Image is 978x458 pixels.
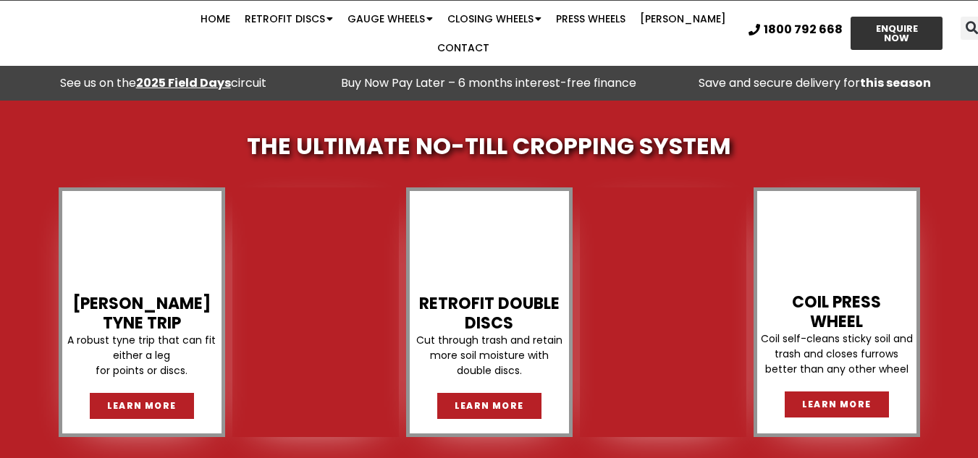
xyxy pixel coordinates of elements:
p: A robust tyne trip that can fit either a leg for points or discs. [66,333,218,378]
a: COIL PRESSWHEEL [792,291,881,332]
a: [PERSON_NAME] [633,4,733,33]
span: LEARN MORE [107,402,177,410]
a: 2025 Field Days [136,75,231,91]
a: Gauge Wheels [340,4,440,33]
div: See us on the circuit [7,73,319,93]
p: Buy Now Pay Later – 6 months interest-free finance [333,73,644,93]
span: 1800 792 668 [764,24,843,35]
a: Retrofit Double Discs [419,292,560,334]
img: Ryan NT logo [43,11,188,56]
a: Home [193,4,237,33]
a: Retrofit Discs [237,4,340,33]
a: LEARN MORE [437,393,541,419]
a: Contact [430,33,497,62]
a: [PERSON_NAME]Tyne Trip [72,292,211,334]
a: ENQUIRE NOW [851,17,943,50]
p: Coil self-cleans sticky soil and trash and closes furrows better than any other wheel [761,331,913,377]
nav: Menu [190,4,738,62]
span: ENQUIRE NOW [864,24,930,43]
a: Closing Wheels [440,4,549,33]
span: LEARN MORE [802,400,872,409]
h1: THE ULTIMATE NO-TILL CROPPING SYSTEM [55,133,924,158]
p: Cut through trash and retain more soil moisture with double discs. [413,333,565,378]
a: LEARN MORE [90,393,194,419]
span: LEARN MORE [455,402,524,410]
a: 1800 792 668 [749,24,843,35]
a: LEARN MORE [785,391,889,417]
strong: this season [860,75,931,91]
img: RYAN PRESS WHEEL [799,198,874,273]
img: Retrofit tyne and double disc. Seeder bar [451,198,527,274]
a: Press Wheels [549,4,633,33]
p: Save and secure delivery for [659,73,971,93]
img: RYAN NT Tyne. Seeder bar [104,198,180,274]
